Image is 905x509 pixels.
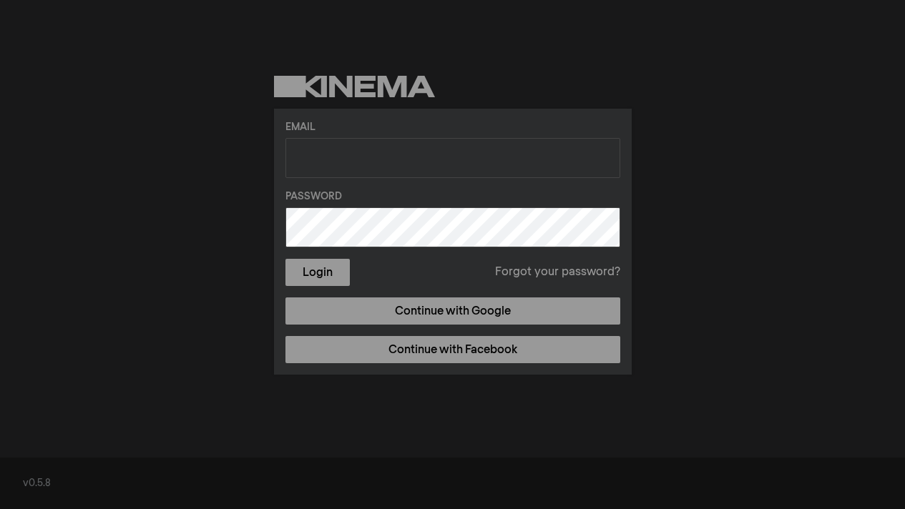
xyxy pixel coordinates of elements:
[285,189,620,204] label: Password
[495,264,620,281] a: Forgot your password?
[23,476,882,491] div: v0.5.8
[285,336,620,363] a: Continue with Facebook
[285,259,350,286] button: Login
[285,120,620,135] label: Email
[285,297,620,325] a: Continue with Google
